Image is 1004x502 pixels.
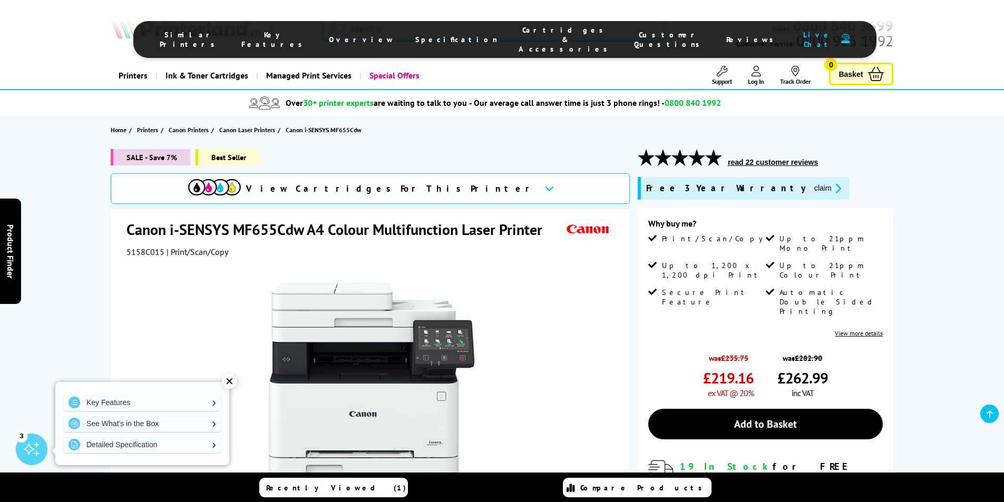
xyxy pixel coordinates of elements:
[222,374,237,389] div: ✕
[5,224,16,278] span: Product Finder
[564,220,612,239] img: Canon
[779,234,881,253] span: Up to 21ppm Mono Print
[519,25,613,54] span: Cartridges & Accessories
[256,62,359,89] a: Managed Print Services
[219,124,278,135] a: Canon Laser Printers
[708,388,754,398] span: ex VAT @ 20%
[824,58,837,71] span: 0
[634,30,705,49] span: Customer Questions
[188,179,241,195] img: cmyk-icon.svg
[777,348,828,363] span: was
[165,62,248,89] span: Ink & Toner Cartridges
[779,288,881,316] span: Automatic Double Sided Printing
[111,149,190,165] span: SALE - Save 7%
[580,483,708,493] span: Compare Products
[137,124,161,135] a: Printers
[748,66,764,85] a: Log In
[648,218,883,234] div: Why buy me?
[16,430,27,441] div: 3
[126,220,553,239] h1: Canon i-SENSYS MF655Cdw A4 Colour Multifunction Laser Printer
[286,97,467,108] span: Over are waiting to talk to you
[167,247,228,257] span: | Print/Scan/Copy
[777,368,828,388] span: £262.99
[721,353,748,363] strike: £235.75
[839,67,863,81] span: Basket
[111,124,129,135] a: Home
[712,77,732,85] span: Support
[646,182,806,194] span: Free 3 Year Warranty
[266,483,406,493] span: Recently Viewed (1)
[219,124,275,135] span: Canon Laser Printers
[662,288,763,307] span: Secure Print Feature
[469,97,721,108] span: - Our average call answer time is just 3 phone rings! -
[63,436,221,453] a: Detailed Specification
[137,124,158,135] span: Printers
[680,460,883,485] div: for FREE Next Day Delivery
[63,415,221,432] a: See What's in the Box
[329,35,394,44] span: Overview
[563,478,711,497] a: Compare Products
[680,460,773,473] span: 19 In Stock
[665,97,721,108] span: 0800 840 1992
[829,63,893,85] a: Basket 0
[241,30,308,49] span: Key Features
[703,368,754,388] span: £219.16
[160,30,220,49] span: Similar Printers
[841,34,850,44] img: user-headset-duotone.svg
[835,329,883,337] a: View more details
[748,77,764,85] span: Log In
[726,35,779,44] span: Reviews
[126,247,164,257] span: 5158C015
[63,394,221,411] a: Key Features
[286,126,362,134] span: Canon i-SENSYS MF655Cdw
[712,66,732,85] a: Support
[780,66,811,85] a: Track Order
[303,97,374,108] span: 30+ printer experts
[779,261,881,280] span: Up to 21ppm Colour Print
[246,183,536,194] span: View Cartridges For This Printer
[415,35,498,44] span: Specification
[111,124,126,135] span: Home
[111,62,155,89] a: Printers
[268,278,475,485] img: Canon i-SENSYS MF655Cdw
[662,234,771,243] span: Print/Scan/Copy
[169,124,211,135] a: Canon Printers
[792,388,814,398] span: inc VAT
[359,62,427,89] a: Special Offers
[259,478,408,497] a: Recently Viewed (1)
[795,353,822,363] strike: £282.90
[703,348,754,363] span: was
[155,62,256,89] a: Ink & Toner Cartridges
[169,124,209,135] span: Canon Printers
[648,409,883,439] a: Add to Basket
[800,30,836,49] span: Live Chat
[196,149,259,165] span: Best Seller
[811,182,844,194] button: promo-description
[662,261,763,280] span: Up to 1,200 x 1,200 dpi Print
[725,158,821,167] button: read 22 customer reviews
